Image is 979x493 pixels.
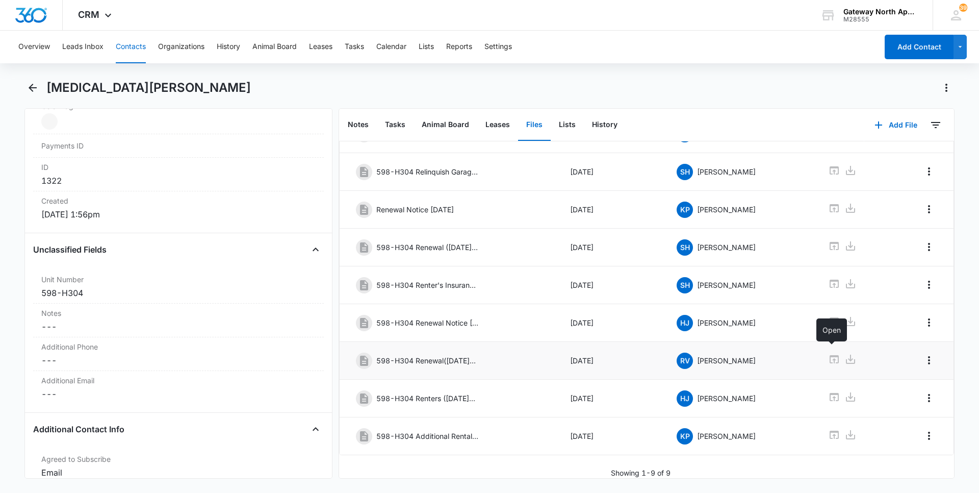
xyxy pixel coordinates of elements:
[41,287,316,299] div: 598-H304
[33,450,324,483] div: Agreed to SubscribeEmail
[33,96,324,134] div: Color Tag
[252,31,297,63] button: Animal Board
[307,241,324,258] button: Close
[33,158,324,191] div: ID1322
[551,109,584,141] button: Lists
[697,280,756,290] p: [PERSON_NAME]
[558,304,665,342] td: [DATE]
[697,393,756,404] p: [PERSON_NAME]
[938,80,955,96] button: Actions
[959,4,967,12] span: 39
[677,239,693,256] span: SH
[158,31,204,63] button: Organizations
[340,109,377,141] button: Notes
[677,428,693,445] span: KP
[376,431,478,441] p: 598-H304 Additional Rentals Addendum
[921,428,937,444] button: Overflow Menu
[41,388,316,400] dd: ---
[697,166,756,177] p: [PERSON_NAME]
[584,109,626,141] button: History
[41,308,316,318] label: Notes
[446,31,472,63] button: Reports
[959,4,967,12] div: notifications count
[921,239,937,255] button: Overflow Menu
[33,371,324,404] div: Additional Email---
[376,242,478,253] p: 598-H304 Renewal ([DATE]-[DATE])
[611,467,671,478] p: Showing 1-9 of 9
[33,304,324,337] div: Notes---
[921,163,937,180] button: Overflow Menu
[697,431,756,441] p: [PERSON_NAME]
[697,317,756,328] p: [PERSON_NAME]
[41,354,316,366] dd: ---
[558,380,665,417] td: [DATE]
[677,353,693,369] span: RV
[484,31,512,63] button: Settings
[697,355,756,366] p: [PERSON_NAME]
[376,166,478,177] p: 598-H304 Relinquish Garage Addendum
[697,204,756,215] p: [PERSON_NAME]
[78,9,99,20] span: CRM
[677,315,693,331] span: HJ
[477,109,518,141] button: Leases
[18,31,50,63] button: Overview
[921,352,937,368] button: Overflow Menu
[41,321,316,333] dd: ---
[885,35,954,59] button: Add Contact
[33,134,324,158] div: Payments ID
[41,175,316,187] dd: 1322
[558,229,665,266] td: [DATE]
[33,423,124,435] h4: Additional Contact Info
[921,277,937,293] button: Overflow Menu
[33,270,324,304] div: Unit Number598-H304
[419,31,434,63] button: Lists
[558,342,665,380] td: [DATE]
[376,204,454,215] p: Renewal Notice [DATE]
[41,454,316,464] label: Agreed to Subscribe
[41,341,316,352] label: Additional Phone
[921,201,937,217] button: Overflow Menu
[33,337,324,371] div: Additional Phone---
[677,390,693,407] span: HJ
[377,109,414,141] button: Tasks
[921,390,937,406] button: Overflow Menu
[376,317,478,328] p: 598-H304 Renewal Notice [DATE]
[677,164,693,180] span: SH
[843,16,918,23] div: account id
[62,31,104,63] button: Leads Inbox
[558,153,665,191] td: [DATE]
[41,195,316,206] dt: Created
[697,242,756,253] p: [PERSON_NAME]
[345,31,364,63] button: Tasks
[376,355,478,366] p: 598-H304 Renewal([DATE]-[DATE])
[307,421,324,437] button: Close
[41,375,316,386] label: Additional Email
[677,202,693,218] span: KP
[843,8,918,16] div: account name
[518,109,551,141] button: Files
[309,31,332,63] button: Leases
[41,274,316,285] label: Unit Number
[217,31,240,63] button: History
[677,277,693,293] span: SH
[376,31,406,63] button: Calendar
[41,162,316,172] dt: ID
[921,314,937,331] button: Overflow Menu
[558,417,665,455] td: [DATE]
[46,80,251,95] h1: [MEDICAL_DATA][PERSON_NAME]
[33,191,324,225] div: Created[DATE] 1:56pm
[414,109,477,141] button: Animal Board
[816,318,847,341] div: Open
[928,117,944,133] button: Filters
[558,191,665,229] td: [DATE]
[116,31,146,63] button: Contacts
[41,466,316,479] div: Email
[41,140,110,151] dt: Payments ID
[24,80,40,96] button: Back
[376,280,478,290] p: 598-H304 Renter's Insurance ([DATE]-[DATE])
[864,113,928,137] button: Add File
[41,208,316,220] dd: [DATE] 1:56pm
[376,393,478,404] p: 598-H304 Renters ([DATE]-[DATE])
[33,243,107,256] h4: Unclassified Fields
[558,266,665,304] td: [DATE]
